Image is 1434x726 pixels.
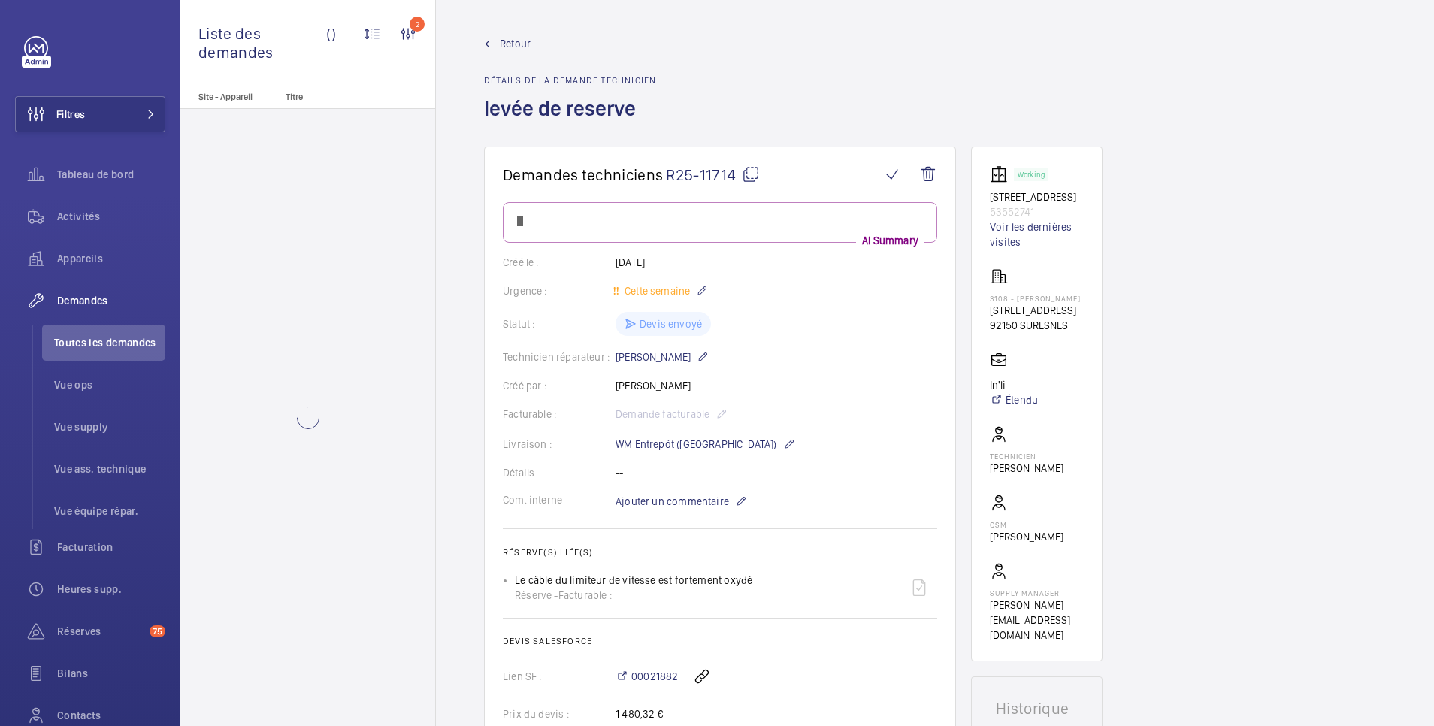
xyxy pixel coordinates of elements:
[57,209,165,224] span: Activités
[631,669,678,684] span: 00021882
[54,504,165,519] span: Vue équipe répar.
[57,540,165,555] span: Facturation
[56,107,85,122] span: Filtres
[503,165,663,184] span: Demandes techniciens
[503,636,937,646] h2: Devis Salesforce
[990,165,1014,183] img: elevator.svg
[558,588,612,603] span: Facturable :
[503,547,937,558] h2: Réserve(s) liée(s)
[990,204,1084,219] p: 53552741
[616,348,709,366] p: [PERSON_NAME]
[180,92,280,102] p: Site - Appareil
[198,24,326,62] span: Liste des demandes
[57,624,144,639] span: Réserves
[15,96,165,132] button: Filtres
[996,701,1078,716] h1: Historique
[616,494,729,509] span: Ajouter un commentaire
[666,165,760,184] span: R25-11714
[54,419,165,434] span: Vue supply
[57,582,165,597] span: Heures supp.
[990,452,1063,461] p: Technicien
[990,529,1063,544] p: [PERSON_NAME]
[500,36,531,51] span: Retour
[1018,172,1045,177] p: Working
[57,666,165,681] span: Bilans
[990,303,1081,318] p: [STREET_ADDRESS]
[515,588,558,603] span: Réserve -
[150,625,165,637] span: 75
[54,461,165,476] span: Vue ass. technique
[990,294,1081,303] p: 3108 - [PERSON_NAME]
[990,377,1038,392] p: In'li
[54,335,165,350] span: Toutes les demandes
[57,708,165,723] span: Contacts
[990,520,1063,529] p: CSM
[990,318,1081,333] p: 92150 SURESNES
[484,75,656,86] h2: Détails de la demande technicien
[54,377,165,392] span: Vue ops
[990,597,1084,643] p: [PERSON_NAME][EMAIL_ADDRESS][DOMAIN_NAME]
[990,219,1084,250] a: Voir les dernières visites
[990,461,1063,476] p: [PERSON_NAME]
[616,669,678,684] a: 00021882
[856,233,924,248] p: AI Summary
[622,285,690,297] span: Cette semaine
[616,435,795,453] p: WM Entrepôt ([GEOGRAPHIC_DATA])
[57,167,165,182] span: Tableau de bord
[990,588,1084,597] p: Supply manager
[286,92,385,102] p: Titre
[990,189,1084,204] p: [STREET_ADDRESS]
[990,392,1038,407] a: Étendu
[484,95,656,147] h1: levée de reserve
[57,293,165,308] span: Demandes
[57,251,165,266] span: Appareils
